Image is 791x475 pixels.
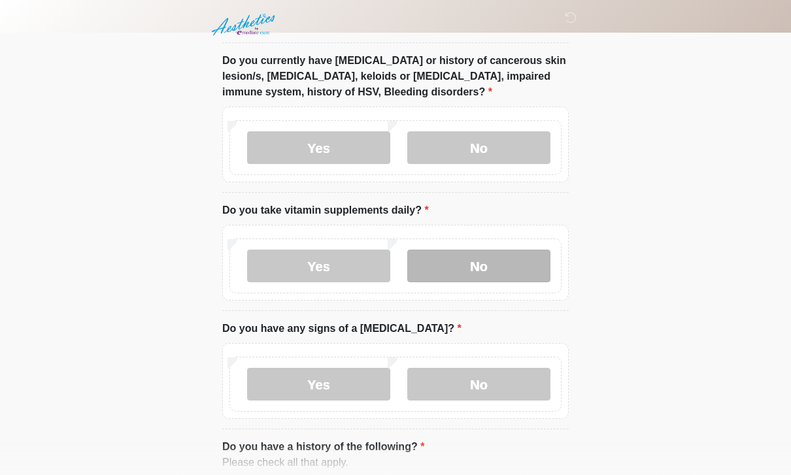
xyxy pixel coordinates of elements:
label: Yes [247,131,390,164]
label: Do you have any signs of a [MEDICAL_DATA]? [222,321,462,336]
label: Do you currently have [MEDICAL_DATA] or history of cancerous skin lesion/s, [MEDICAL_DATA], keloi... [222,53,569,100]
label: Yes [247,368,390,401]
label: Do you have a history of the following? [222,439,424,455]
label: Yes [247,250,390,282]
div: Please check all that apply. [222,455,569,470]
img: Aesthetics by Emediate Cure Logo [209,10,280,40]
label: No [407,250,550,282]
label: Do you take vitamin supplements daily? [222,203,429,218]
label: No [407,131,550,164]
label: No [407,368,550,401]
